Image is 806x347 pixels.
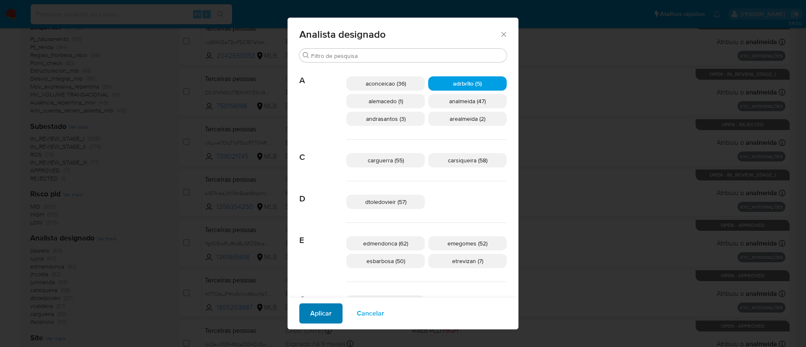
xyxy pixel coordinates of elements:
span: edmendonca (62) [363,239,408,248]
span: adrbrito (5) [453,79,482,88]
div: analmeida (47) [428,94,507,108]
span: dtoledovieir (57) [365,198,406,206]
div: andrasantos (3) [346,112,425,126]
div: gpetenuci (1) [346,295,425,310]
span: andrasantos (3) [366,115,406,123]
div: aconceicao (36) [346,76,425,91]
span: arealmeida (2) [450,115,485,123]
div: carsiqueira (58) [428,153,507,167]
div: alemacedo (1) [346,94,425,108]
span: Aplicar [310,304,332,323]
div: adrbrito (5) [428,76,507,91]
span: Cancelar [357,304,384,323]
button: Cancelar [346,303,395,324]
div: etrevizan (7) [428,254,507,268]
span: D [299,181,346,204]
button: Buscar [303,52,309,59]
div: carguerra (55) [346,153,425,167]
button: Fechar [500,30,507,38]
span: alemacedo (1) [369,97,403,105]
span: etrevizan (7) [452,257,483,265]
span: Analista designado [299,29,500,39]
button: Aplicar [299,303,343,324]
div: esbarbosa (50) [346,254,425,268]
input: Filtro de pesquisa [311,52,503,60]
span: carsiqueira (58) [448,156,487,164]
span: emegomes (52) [447,239,487,248]
span: carguerra (55) [368,156,404,164]
span: G [299,282,346,305]
span: analmeida (47) [449,97,486,105]
span: esbarbosa (50) [366,257,405,265]
span: aconceicao (36) [366,79,406,88]
span: C [299,140,346,162]
div: dtoledovieir (57) [346,195,425,209]
span: A [299,63,346,86]
span: E [299,223,346,245]
div: emegomes (52) [428,236,507,250]
div: arealmeida (2) [428,112,507,126]
div: edmendonca (62) [346,236,425,250]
